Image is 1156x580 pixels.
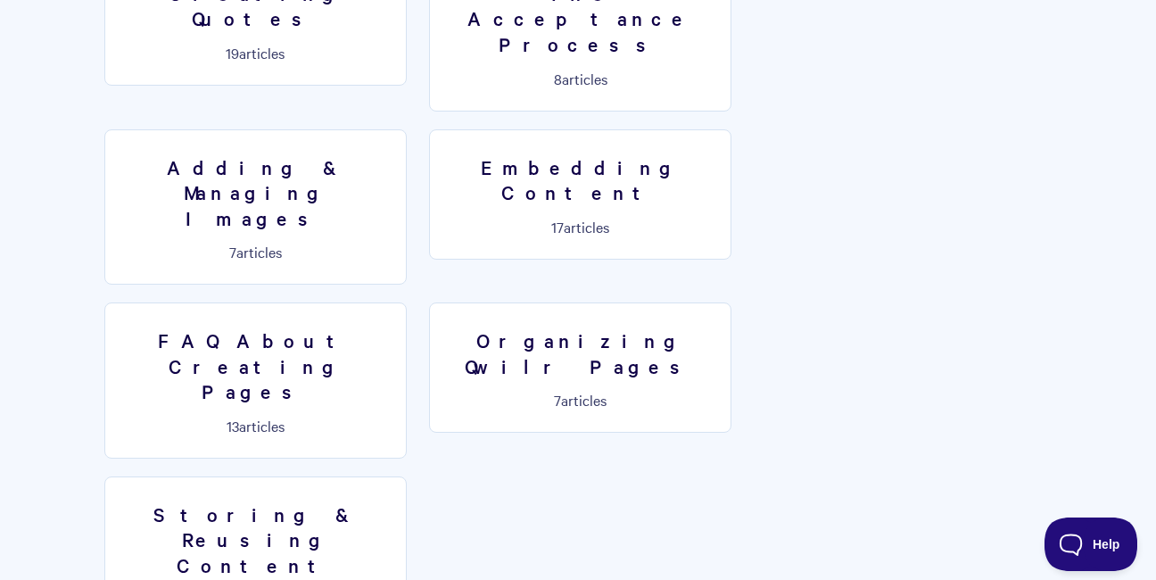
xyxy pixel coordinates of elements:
p: articles [116,45,395,61]
span: 7 [229,242,236,261]
h3: Adding & Managing Images [116,154,395,231]
h3: FAQ About Creating Pages [116,327,395,404]
h3: Embedding Content [441,154,720,205]
h3: Organizing Qwilr Pages [441,327,720,378]
p: articles [441,392,720,408]
span: 7 [554,390,561,410]
h3: Storing & Reusing Content [116,501,395,578]
span: 13 [227,416,239,435]
a: Adding & Managing Images 7articles [104,129,407,286]
p: articles [441,70,720,87]
a: Embedding Content 17articles [429,129,731,260]
span: 19 [226,43,239,62]
p: articles [116,418,395,434]
span: 17 [551,217,564,236]
iframe: Toggle Customer Support [1045,518,1138,571]
a: FAQ About Creating Pages 13articles [104,302,407,459]
a: Organizing Qwilr Pages 7articles [429,302,731,433]
p: articles [116,244,395,260]
span: 8 [554,69,562,88]
p: articles [441,219,720,235]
